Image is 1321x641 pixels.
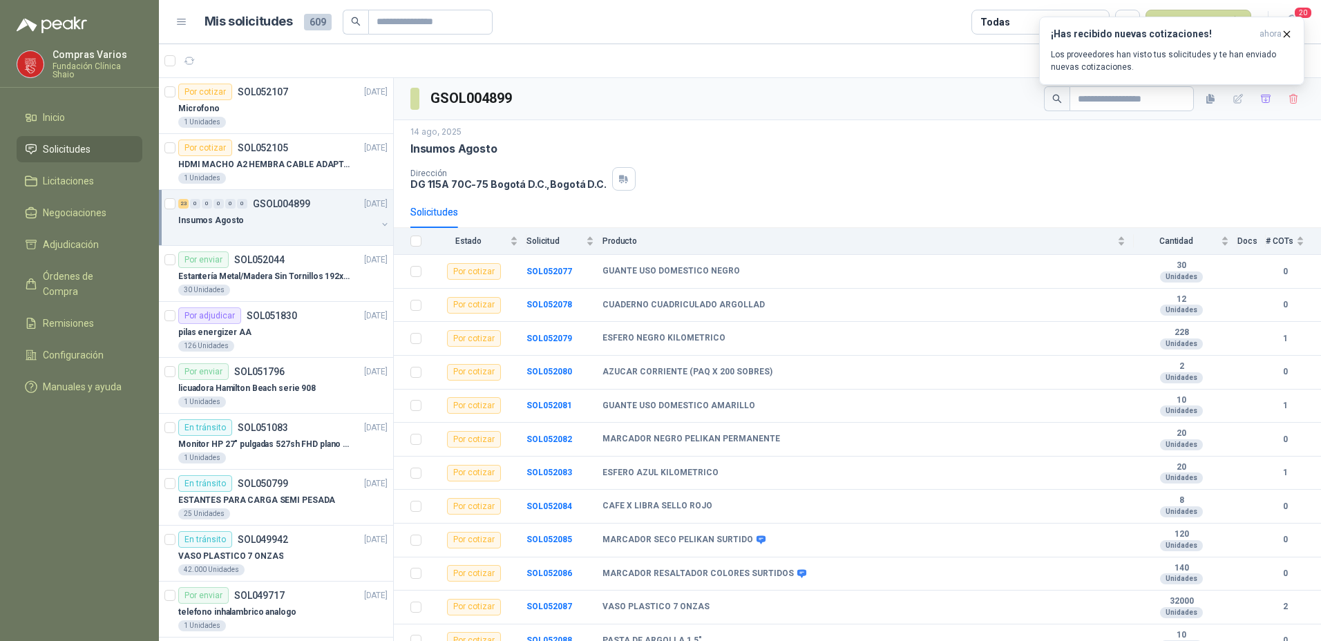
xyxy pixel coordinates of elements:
div: 25 Unidades [178,508,230,519]
a: Por enviarSOL049717[DATE] telefono inhalambrico analogo1 Unidades [159,582,393,638]
div: Todas [980,15,1009,30]
b: 0 [1266,500,1304,513]
p: SOL051830 [247,311,297,320]
div: Por cotizar [447,498,501,515]
b: SOL052078 [526,300,572,309]
img: Logo peakr [17,17,87,33]
a: En tránsitoSOL051083[DATE] Monitor HP 27" pulgadas 527sh FHD plano negro1 Unidades [159,414,393,470]
span: Producto [602,236,1114,246]
th: Cantidad [1134,228,1237,255]
b: 0 [1266,265,1304,278]
div: Unidades [1160,305,1203,316]
div: Por cotizar [447,297,501,314]
b: ESFERO NEGRO KILOMETRICO [602,333,725,344]
p: SOL051083 [238,423,288,432]
div: Por enviar [178,251,229,268]
span: Adjudicación [43,237,99,252]
div: Por enviar [178,363,229,380]
b: 10 [1134,395,1229,406]
span: Estado [430,236,507,246]
b: VASO PLASTICO 7 ONZAS [602,602,710,613]
p: SOL052105 [238,143,288,153]
b: 12 [1134,294,1229,305]
a: 23 0 0 0 0 0 GSOL004899[DATE] Insumos Agosto [178,195,390,240]
p: [DATE] [364,86,388,99]
p: Dirección [410,169,607,178]
a: Órdenes de Compra [17,263,142,305]
div: 1 Unidades [178,452,226,463]
p: [DATE] [364,309,388,323]
div: Por cotizar [447,330,501,347]
p: SOL052107 [238,87,288,97]
p: Fundación Clínica Shaio [53,62,142,79]
div: Unidades [1160,573,1203,584]
h1: Mis solicitudes [205,12,293,32]
span: # COTs [1266,236,1293,246]
p: [DATE] [364,589,388,602]
th: Estado [430,228,526,255]
b: SOL052077 [526,267,572,276]
div: En tránsito [178,419,232,436]
a: SOL052085 [526,535,572,544]
b: GUANTE USO DOMESTICO NEGRO [602,266,740,277]
div: Unidades [1160,372,1203,383]
span: 609 [304,14,332,30]
a: SOL052079 [526,334,572,343]
div: Por enviar [178,587,229,604]
b: CUADERNO CUADRICULADO ARGOLLAD [602,300,765,311]
b: 1 [1266,332,1304,345]
p: SOL049717 [234,591,285,600]
p: VASO PLASTICO 7 ONZAS [178,550,283,563]
button: 20 [1280,10,1304,35]
b: 228 [1134,327,1229,338]
div: 42.000 Unidades [178,564,245,575]
b: 0 [1266,365,1304,379]
div: 1 Unidades [178,620,226,631]
b: SOL052081 [526,401,572,410]
div: Por cotizar [178,140,232,156]
div: 0 [202,199,212,209]
b: 120 [1134,529,1229,540]
span: ahora [1260,28,1282,40]
p: [DATE] [364,365,388,379]
p: [DATE] [364,198,388,211]
b: 20 [1134,462,1229,473]
a: SOL052087 [526,602,572,611]
span: Solicitud [526,236,583,246]
p: SOL049942 [238,535,288,544]
th: Producto [602,228,1134,255]
span: Manuales y ayuda [43,379,122,394]
p: HDMI MACHO A2 HEMBRA CABLE ADAPTADOR CONVERTIDOR FOR MONIT [178,158,350,171]
b: CAFE X LIBRA SELLO ROJO [602,501,712,512]
b: SOL052080 [526,367,572,376]
b: 1 [1266,466,1304,479]
a: Adjudicación [17,231,142,258]
b: 20 [1134,428,1229,439]
p: 14 ago, 2025 [410,126,462,139]
a: Negociaciones [17,200,142,226]
a: Configuración [17,342,142,368]
button: ¡Has recibido nuevas cotizaciones!ahora Los proveedores han visto tus solicitudes y te han enviad... [1039,17,1304,85]
img: Company Logo [17,51,44,77]
p: DG 115A 70C-75 Bogotá D.C. , Bogotá D.C. [410,178,607,190]
p: Microfono [178,102,220,115]
a: SOL052086 [526,568,572,578]
p: [DATE] [364,253,388,267]
p: [DATE] [364,477,388,490]
span: Licitaciones [43,173,94,189]
b: ESFERO AZUL KILOMETRICO [602,468,719,479]
th: # COTs [1266,228,1321,255]
div: Unidades [1160,472,1203,484]
span: Cantidad [1134,236,1218,246]
b: 0 [1266,567,1304,580]
button: Nueva solicitud [1146,10,1251,35]
b: 1 [1266,399,1304,412]
b: SOL052083 [526,468,572,477]
div: Por cotizar [447,397,501,414]
p: GSOL004899 [253,199,310,209]
p: Los proveedores han visto tus solicitudes y te han enviado nuevas cotizaciones. [1051,48,1293,73]
a: Remisiones [17,310,142,336]
b: SOL052084 [526,501,572,511]
span: search [1052,94,1062,104]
